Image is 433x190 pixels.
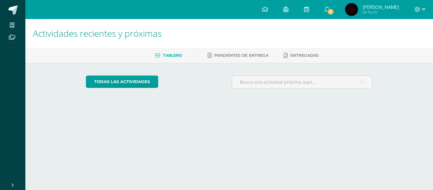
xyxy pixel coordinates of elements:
[214,53,268,58] span: Pendientes de entrega
[284,50,319,61] a: Entregadas
[363,10,399,15] span: Mi Perfil
[327,8,334,15] span: 1
[33,27,162,39] span: Actividades recientes y próximas
[290,53,319,58] span: Entregadas
[345,3,358,16] img: ad0d52a96e3f0a1cb6e3f0cf38ff3e4d.png
[208,50,268,61] a: Pendientes de entrega
[163,53,182,58] span: Tablero
[86,75,158,88] a: todas las Actividades
[155,50,182,61] a: Tablero
[363,4,399,10] span: [PERSON_NAME]
[232,76,372,88] input: Busca una actividad próxima aquí...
